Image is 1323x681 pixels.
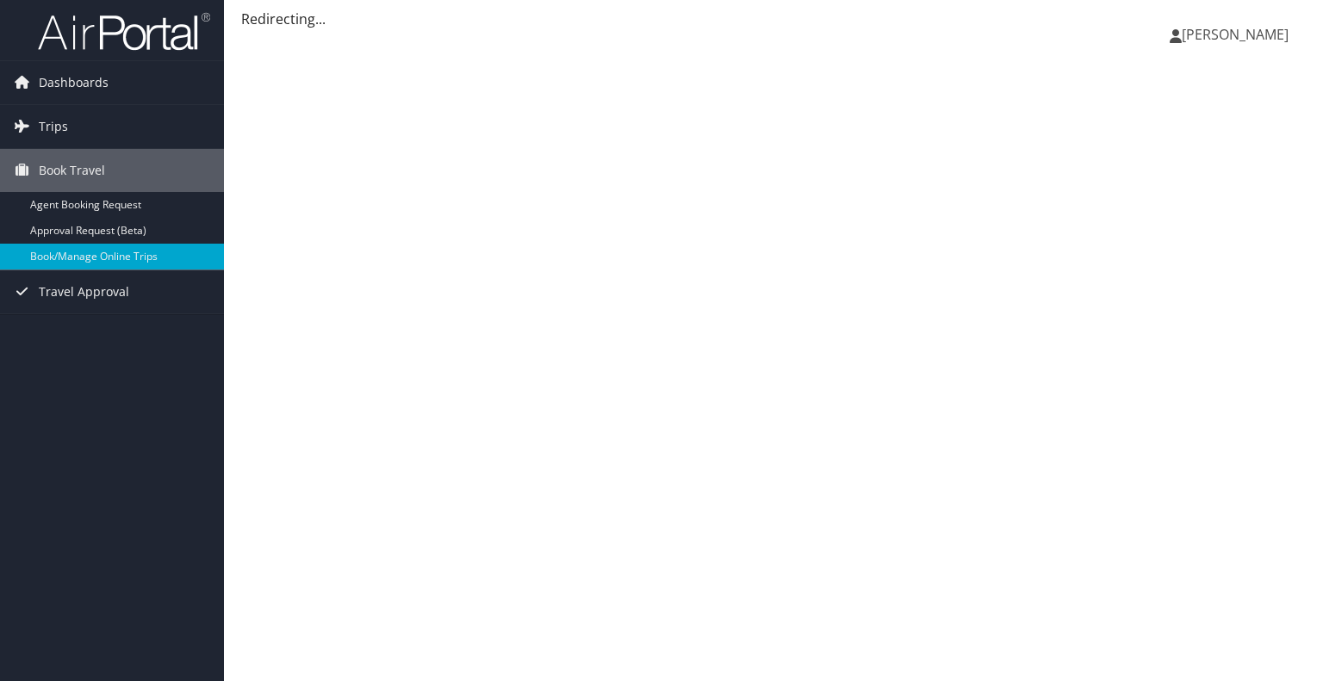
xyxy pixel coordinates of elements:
span: Dashboards [39,61,109,104]
img: airportal-logo.png [38,11,210,52]
span: Trips [39,105,68,148]
a: [PERSON_NAME] [1170,9,1306,60]
div: Redirecting... [241,9,1306,29]
span: [PERSON_NAME] [1182,25,1289,44]
span: Travel Approval [39,270,129,313]
span: Book Travel [39,149,105,192]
